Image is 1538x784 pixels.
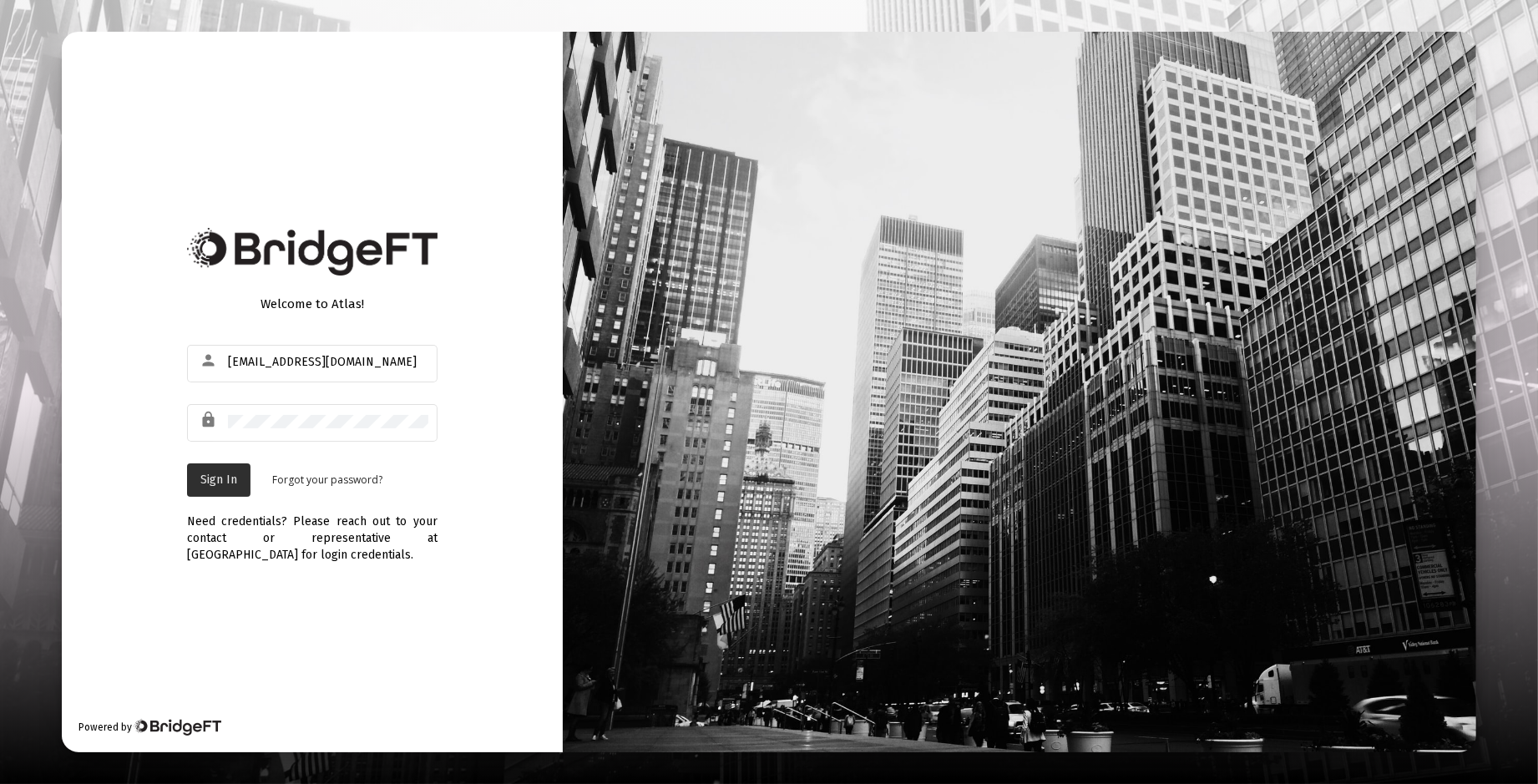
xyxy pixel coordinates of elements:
[228,356,428,369] input: Email or Username
[134,719,221,736] img: Bridge Financial Technology Logo
[187,296,438,312] div: Welcome to Atlas!
[272,472,382,488] a: Forgot your password?
[200,351,220,371] mat-icon: person
[200,473,237,487] span: Sign In
[187,463,250,497] button: Sign In
[200,410,220,430] mat-icon: lock
[187,497,438,564] div: Need credentials? Please reach out to your contact or representative at [GEOGRAPHIC_DATA] for log...
[187,228,438,276] img: Bridge Financial Technology Logo
[78,719,221,736] div: Powered by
